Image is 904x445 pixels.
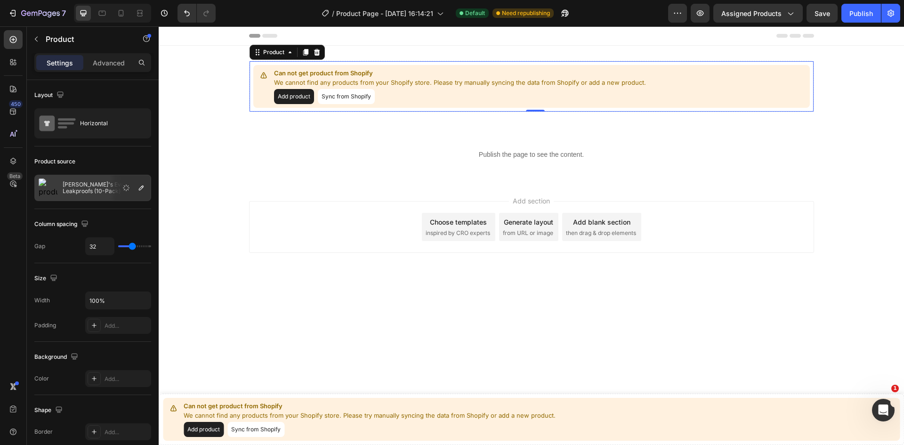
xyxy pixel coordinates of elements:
[465,9,485,17] span: Default
[7,172,23,180] div: Beta
[267,202,331,211] span: inspired by CRO experts
[713,4,803,23] button: Assigned Products
[63,181,147,194] p: [PERSON_NAME]'s Everyday Leakproofs (10-Pack)
[4,4,70,23] button: 7
[502,9,550,17] span: Need republishing
[34,89,66,102] div: Layout
[46,33,126,45] p: Product
[414,191,472,201] div: Add blank section
[336,8,433,18] span: Product Page - [DATE] 16:14:21
[807,4,838,23] button: Save
[159,26,904,445] iframe: Design area
[34,157,75,166] div: Product source
[86,238,114,255] input: Auto
[105,428,149,437] div: Add...
[407,202,477,211] span: then drag & drop elements
[332,8,334,18] span: /
[34,218,90,231] div: Column spacing
[105,322,149,330] div: Add...
[872,399,895,421] iframe: Intercom live chat
[86,292,151,309] input: Auto
[62,8,66,19] p: 7
[34,296,50,305] div: Width
[891,385,899,392] span: 1
[344,202,395,211] span: from URL or image
[178,4,216,23] div: Undo/Redo
[849,8,873,18] div: Publish
[34,321,56,330] div: Padding
[39,178,57,197] img: product feature img
[159,63,216,78] button: Sync from Shopify
[34,351,80,364] div: Background
[80,113,137,134] div: Horizontal
[105,375,149,383] div: Add...
[345,191,395,201] div: Generate layout
[34,404,65,417] div: Shape
[34,428,53,436] div: Border
[34,374,49,383] div: Color
[271,191,328,201] div: Choose templates
[350,170,395,179] span: Add section
[47,58,73,68] p: Settings
[721,8,782,18] span: Assigned Products
[93,58,125,68] p: Advanced
[841,4,881,23] button: Publish
[34,272,59,285] div: Size
[34,242,45,251] div: Gap
[815,9,830,17] span: Save
[103,22,128,30] div: Product
[9,100,23,108] div: 450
